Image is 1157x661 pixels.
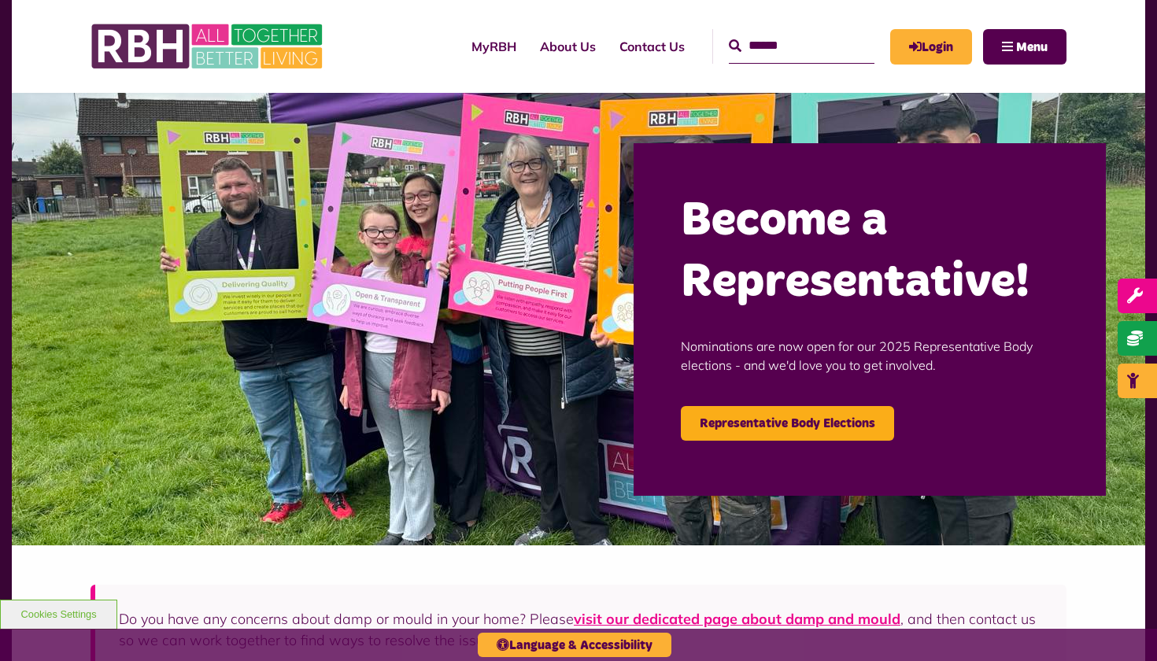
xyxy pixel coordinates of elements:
[91,16,327,77] img: RBH
[681,313,1059,398] p: Nominations are now open for our 2025 Representative Body elections - and we'd love you to get in...
[1086,590,1157,661] iframe: Netcall Web Assistant for live chat
[890,29,972,65] a: MyRBH
[1016,41,1048,54] span: Menu
[608,25,697,68] a: Contact Us
[681,406,894,441] a: Representative Body Elections
[983,29,1066,65] button: Navigation
[119,608,1043,651] p: Do you have any concerns about damp or mould in your home? Please , and then contact us so we can...
[681,190,1059,313] h2: Become a Representative!
[12,93,1145,545] img: Image (22)
[528,25,608,68] a: About Us
[574,610,900,628] a: visit our dedicated page about damp and mould
[460,25,528,68] a: MyRBH
[478,633,671,657] button: Language & Accessibility
[729,29,874,63] input: Search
